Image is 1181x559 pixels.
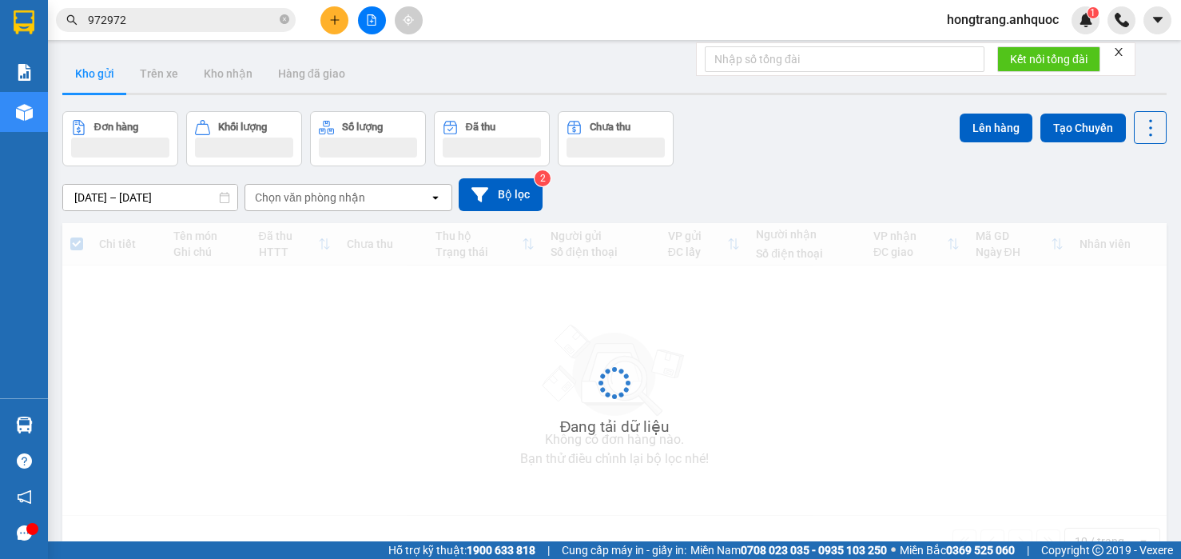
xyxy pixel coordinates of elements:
[934,10,1072,30] span: hongtrang.anhquoc
[17,453,32,469] span: question-circle
[127,54,191,93] button: Trên xe
[265,54,358,93] button: Hàng đã giao
[741,544,887,557] strong: 0708 023 035 - 0935 103 250
[891,547,896,553] span: ⚪️
[388,541,535,559] span: Hỗ trợ kỹ thuật:
[1113,46,1124,58] span: close
[62,54,127,93] button: Kho gửi
[466,122,495,133] div: Đã thu
[280,13,289,28] span: close-circle
[1143,6,1171,34] button: caret-down
[403,14,414,26] span: aim
[17,489,32,505] span: notification
[434,111,550,166] button: Đã thu
[1079,13,1093,27] img: icon-new-feature
[459,178,543,211] button: Bộ lọc
[14,10,34,34] img: logo-vxr
[342,122,383,133] div: Số lượng
[16,64,33,81] img: solution-icon
[997,46,1100,72] button: Kết nối tổng đài
[467,544,535,557] strong: 1900 633 818
[329,14,340,26] span: plus
[16,417,33,433] img: warehouse-icon
[1115,13,1129,27] img: phone-icon
[429,191,442,204] svg: open
[218,122,267,133] div: Khối lượng
[1027,541,1029,559] span: |
[395,6,423,34] button: aim
[366,14,377,26] span: file-add
[358,6,386,34] button: file-add
[1151,13,1165,27] span: caret-down
[560,415,670,439] div: Đang tải dữ liệu
[547,541,550,559] span: |
[705,46,984,72] input: Nhập số tổng đài
[946,544,1015,557] strong: 0369 525 060
[280,14,289,24] span: close-circle
[66,14,78,26] span: search
[558,111,674,166] button: Chưa thu
[17,525,32,541] span: message
[1092,545,1103,556] span: copyright
[562,541,686,559] span: Cung cấp máy in - giấy in:
[320,6,348,34] button: plus
[1088,7,1099,18] sup: 1
[1090,7,1096,18] span: 1
[63,185,237,210] input: Select a date range.
[1010,50,1088,68] span: Kết nối tổng đài
[62,111,178,166] button: Đơn hàng
[1040,114,1126,142] button: Tạo Chuyến
[535,170,551,186] sup: 2
[900,541,1015,559] span: Miền Bắc
[960,114,1032,142] button: Lên hàng
[88,11,276,29] input: Tìm tên, số ĐT hoặc mã đơn
[310,111,426,166] button: Số lượng
[191,54,265,93] button: Kho nhận
[690,541,887,559] span: Miền Nam
[590,122,630,133] div: Chưa thu
[16,104,33,121] img: warehouse-icon
[255,190,365,206] div: Chọn văn phòng nhận
[186,111,302,166] button: Khối lượng
[94,122,138,133] div: Đơn hàng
